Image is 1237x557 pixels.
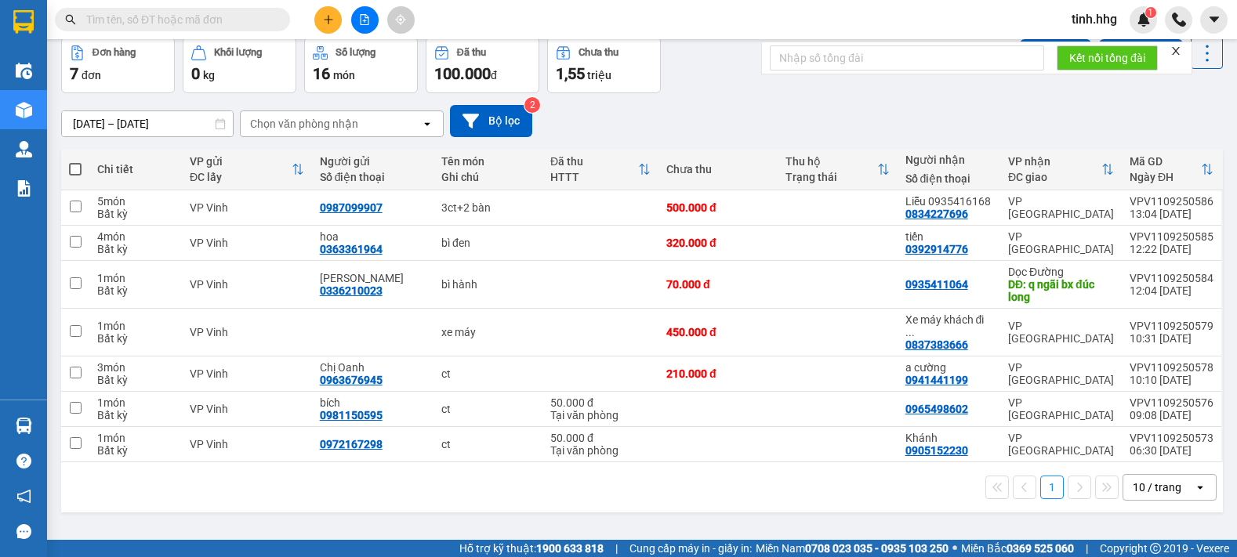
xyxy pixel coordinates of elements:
[905,361,992,374] div: a cường
[666,367,770,380] div: 210.000 đ
[320,243,383,255] div: 0363361964
[1130,284,1213,297] div: 12:04 [DATE]
[1008,361,1114,386] div: VP [GEOGRAPHIC_DATA]
[336,47,375,58] div: Số lượng
[629,540,752,557] span: Cung cấp máy in - giấy in:
[770,45,1044,71] input: Nhập số tổng đài
[61,37,175,93] button: Đơn hàng7đơn
[190,278,304,291] div: VP Vinh
[441,155,535,168] div: Tên món
[1207,13,1221,27] span: caret-down
[756,540,949,557] span: Miền Nam
[97,163,174,175] div: Chi tiết
[1008,432,1114,457] div: VP [GEOGRAPHIC_DATA]
[1130,243,1213,255] div: 12:22 [DATE]
[905,208,968,220] div: 0834227696
[666,326,770,338] div: 450.000 đ
[97,230,174,243] div: 4 món
[320,284,383,297] div: 0336210023
[1130,171,1201,183] div: Ngày ĐH
[542,149,658,190] th: Toggle SortBy
[190,438,304,450] div: VP Vinh
[550,444,651,457] div: Tại văn phòng
[441,438,535,450] div: ct
[550,155,638,168] div: Đã thu
[556,64,585,83] span: 1,55
[905,230,992,243] div: tiến
[97,444,174,457] div: Bất kỳ
[524,97,540,113] sup: 2
[441,278,535,291] div: bì hành
[97,320,174,332] div: 1 món
[97,361,174,374] div: 3 món
[1194,481,1206,494] svg: open
[1130,396,1213,409] div: VPV1109250576
[905,444,968,457] div: 0905152230
[16,180,32,197] img: solution-icon
[905,313,992,338] div: Xe máy khách đi ngày 7/9 rồi
[1130,409,1213,421] div: 09:08 [DATE]
[320,230,426,243] div: hoa
[961,540,1074,557] span: Miền Bắc
[434,64,491,83] span: 100.000
[491,69,497,81] span: đ
[666,163,770,175] div: Chưa thu
[16,489,31,504] span: notification
[320,171,426,183] div: Số điện thoại
[1008,396,1114,421] div: VP [GEOGRAPHIC_DATA]
[905,338,968,351] div: 0837383666
[666,201,770,214] div: 500.000 đ
[905,326,915,338] span: ...
[97,284,174,297] div: Bất kỳ
[1008,278,1114,303] div: DĐ: q ngãi bx đúc long
[313,64,330,83] span: 16
[1040,476,1064,499] button: 1
[320,409,383,421] div: 0981150595
[97,195,174,208] div: 5 món
[450,105,532,137] button: Bộ lọc
[587,69,611,81] span: triệu
[97,272,174,284] div: 1 món
[1172,13,1186,27] img: phone-icon
[905,154,992,166] div: Người nhận
[82,69,101,81] span: đơn
[1008,155,1101,168] div: VP nhận
[1137,13,1151,27] img: icon-new-feature
[421,118,433,130] svg: open
[441,367,535,380] div: ct
[16,63,32,79] img: warehouse-icon
[1059,9,1130,29] span: tinh.hhg
[1000,149,1122,190] th: Toggle SortBy
[426,37,539,93] button: Đã thu100.000đ
[1150,543,1161,554] span: copyright
[441,237,535,249] div: bì đen
[16,418,32,434] img: warehouse-icon
[214,47,262,58] div: Khối lượng
[1130,155,1201,168] div: Mã GD
[70,64,78,83] span: 7
[1130,332,1213,345] div: 10:31 [DATE]
[182,149,312,190] th: Toggle SortBy
[16,141,32,157] img: warehouse-icon
[1069,49,1145,67] span: Kết nối tổng đài
[666,237,770,249] div: 320.000 đ
[97,396,174,409] div: 1 món
[320,272,426,284] div: Ngọc Anh
[550,409,651,421] div: Tại văn phòng
[323,14,334,25] span: plus
[1008,195,1114,220] div: VP [GEOGRAPHIC_DATA]
[1130,272,1213,284] div: VPV1109250584
[905,374,968,386] div: 0941441199
[1130,361,1213,374] div: VPV1109250578
[191,64,200,83] span: 0
[1170,45,1181,56] span: close
[93,47,136,58] div: Đơn hàng
[387,6,415,34] button: aim
[905,403,968,415] div: 0965498602
[1008,230,1114,255] div: VP [GEOGRAPHIC_DATA]
[1130,444,1213,457] div: 06:30 [DATE]
[666,278,770,291] div: 70.000 đ
[250,116,358,132] div: Chọn văn phòng nhận
[905,195,992,208] div: Liễu 0935416168
[16,524,31,539] span: message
